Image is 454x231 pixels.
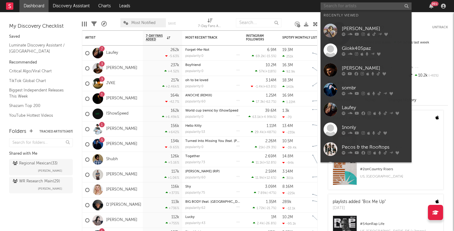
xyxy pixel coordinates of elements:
a: 1nonly [321,119,412,139]
a: Shazam Top 200 [9,102,67,109]
div: +4.52 % [164,69,179,73]
div: popularity: 60 [185,100,206,103]
div: 1.3k [282,109,289,113]
div: +5.16 % [165,160,179,164]
div: popularity: 0 [185,70,203,73]
div: 1M [271,215,276,219]
div: 262k [170,48,179,52]
div: 7-Day Fans Added (7-Day Fans Added) [198,23,222,30]
div: +1.06 % [164,176,179,180]
div: 156k [171,124,179,128]
div: 99 + [431,2,439,6]
span: +63.8 % [264,85,275,88]
span: 2.4k [257,222,264,225]
div: Folders [9,128,26,135]
span: 57k [259,70,264,73]
a: Boyfriend [185,64,201,67]
a: [PERSON_NAME] [321,21,412,40]
div: Recommended [9,59,73,66]
div: ( ) [252,160,276,164]
div: +2.46k % [162,84,179,88]
div: Dale Dickens (RIP) [185,170,240,173]
div: 1.22M [282,100,295,104]
a: [PERSON_NAME] [106,187,137,192]
div: 18.3M [282,78,293,82]
a: YouTube Hottest Videos [9,112,67,119]
button: 99+ [429,4,433,9]
div: 13.4M [282,124,293,128]
span: [PERSON_NAME] [38,167,62,174]
div: sombr [342,84,409,91]
span: 29.4k [255,131,264,134]
span: 17.3k [256,100,264,104]
div: World cup (remix) by iShowSpeed [185,109,240,112]
div: Spotify Monthly Listeners [282,36,328,40]
div: 1nonly [342,124,409,131]
div: popularity: 75 [185,191,205,195]
a: [PERSON_NAME] [106,126,137,132]
div: popularity: 53 [185,130,205,134]
div: Pecos & the Rooftops [342,143,409,151]
div: Lucky [185,215,240,219]
div: 162k [171,109,179,113]
input: Search... [236,18,281,27]
div: 237k [171,63,179,67]
a: Glokk40Spaz [321,40,412,60]
div: ( ) [253,221,276,225]
span: [PERSON_NAME] [38,185,62,192]
div: -94k [282,161,294,165]
div: 1.35M [266,200,276,204]
span: 7-Day Fans Added [146,34,165,41]
span: 21k [259,146,264,149]
svg: Chart title [310,91,337,106]
svg: Chart title [310,198,337,213]
div: +6.49k % [162,115,179,119]
button: Tracked Artists(407) [39,130,73,133]
div: 251k [282,54,293,58]
div: ( ) [255,69,276,73]
span: 63.1k [252,115,261,119]
div: 10.2M [266,63,276,67]
div: ( ) [251,84,276,88]
div: 1.25M [266,94,276,98]
a: Pecos & the Rooftops [321,139,412,159]
div: Edit Columns [82,15,87,33]
a: [PERSON_NAME] [106,96,137,101]
span: -29.3 % [265,146,275,149]
div: +755 % [166,221,179,225]
div: 19.3M [282,48,293,52]
div: 217k [171,78,179,82]
div: 116k [171,185,179,189]
button: Untrack [432,24,448,30]
div: popularity: 0 [185,146,203,149]
div: # 2 on Country Risers [360,166,439,173]
a: Lucky [185,215,195,219]
span: +118 % [265,70,275,73]
span: -1.4k [255,85,263,88]
div: 8.16M [282,185,293,189]
div: -9.65 % [165,145,179,149]
span: +487 % [264,131,275,134]
span: +12.6 % [264,176,275,180]
div: 16.9M [282,94,293,98]
span: -15.5 % [265,55,275,58]
svg: Chart title [310,152,337,167]
a: sombr [321,80,412,100]
a: D'[PERSON_NAME] [106,202,141,208]
div: Forget-Me-Not [185,48,240,52]
div: Boyfriend [185,64,240,67]
svg: Chart title [310,213,337,228]
div: ANOCHE (REMIX) [185,94,240,97]
div: 113k [171,200,179,204]
span: 7.89k [258,191,267,195]
span: Most Notified [131,21,156,25]
div: Hello Kitty [185,124,240,128]
div: Saved [9,33,73,40]
span: -62.7 % [265,100,275,104]
div: playlists added [333,199,386,205]
a: BIG BODY (feat. [GEOGRAPHIC_DATA]) [185,200,246,204]
div: WR Research Main ( 29 ) [13,178,60,185]
div: 39.6M [265,109,276,113]
a: Laufey [106,50,118,56]
a: "Box Me Up" [362,200,386,204]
